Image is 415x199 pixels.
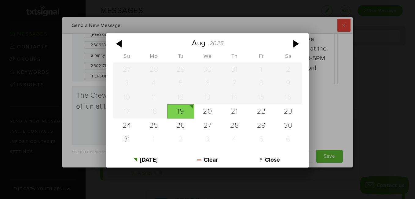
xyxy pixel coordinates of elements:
[275,118,302,133] div: 08/30/2025
[176,152,238,167] button: Clear
[113,91,140,105] div: 08/10/2025
[248,77,275,91] div: 08/08/2025
[167,118,194,133] div: 08/26/2025
[113,133,140,147] div: 08/31/2025
[140,62,167,77] div: 07/28/2025
[275,91,302,105] div: 08/16/2025
[194,62,221,77] div: 07/30/2025
[167,133,194,147] div: 09/02/2025
[113,104,140,118] div: 08/17/2025
[194,53,221,62] th: Wednesday
[194,133,221,147] div: 09/03/2025
[140,77,167,91] div: 08/04/2025
[140,104,167,118] div: 08/18/2025
[114,152,176,167] button: [DATE]
[209,40,223,47] div: 2025
[140,91,167,105] div: 08/11/2025
[194,104,221,118] div: 08/20/2025
[221,62,248,77] div: 07/31/2025
[248,91,275,105] div: 08/15/2025
[140,53,167,62] th: Monday
[167,62,194,77] div: 07/29/2025
[194,91,221,105] div: 08/13/2025
[113,62,140,77] div: 07/27/2025
[248,62,275,77] div: 08/01/2025
[194,118,221,133] div: 08/27/2025
[113,53,140,62] th: Sunday
[248,133,275,147] div: 09/05/2025
[192,39,206,48] div: Aug
[275,104,302,118] div: 08/23/2025
[275,133,302,147] div: 09/06/2025
[167,104,194,118] div: 08/19/2025
[221,118,248,133] div: 08/28/2025
[248,53,275,62] th: Friday
[167,53,194,62] th: Tuesday
[221,91,248,105] div: 08/14/2025
[194,77,221,91] div: 08/06/2025
[221,53,248,62] th: Thursday
[113,77,140,91] div: 08/03/2025
[113,118,140,133] div: 08/24/2025
[221,104,248,118] div: 08/21/2025
[248,104,275,118] div: 08/22/2025
[275,62,302,77] div: 08/02/2025
[140,133,167,147] div: 09/01/2025
[248,118,275,133] div: 08/29/2025
[221,77,248,91] div: 08/07/2025
[140,118,167,133] div: 08/25/2025
[239,152,301,167] button: Close
[167,77,194,91] div: 08/05/2025
[221,133,248,147] div: 09/04/2025
[167,91,194,105] div: 08/12/2025
[275,53,302,62] th: Saturday
[275,77,302,91] div: 08/09/2025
